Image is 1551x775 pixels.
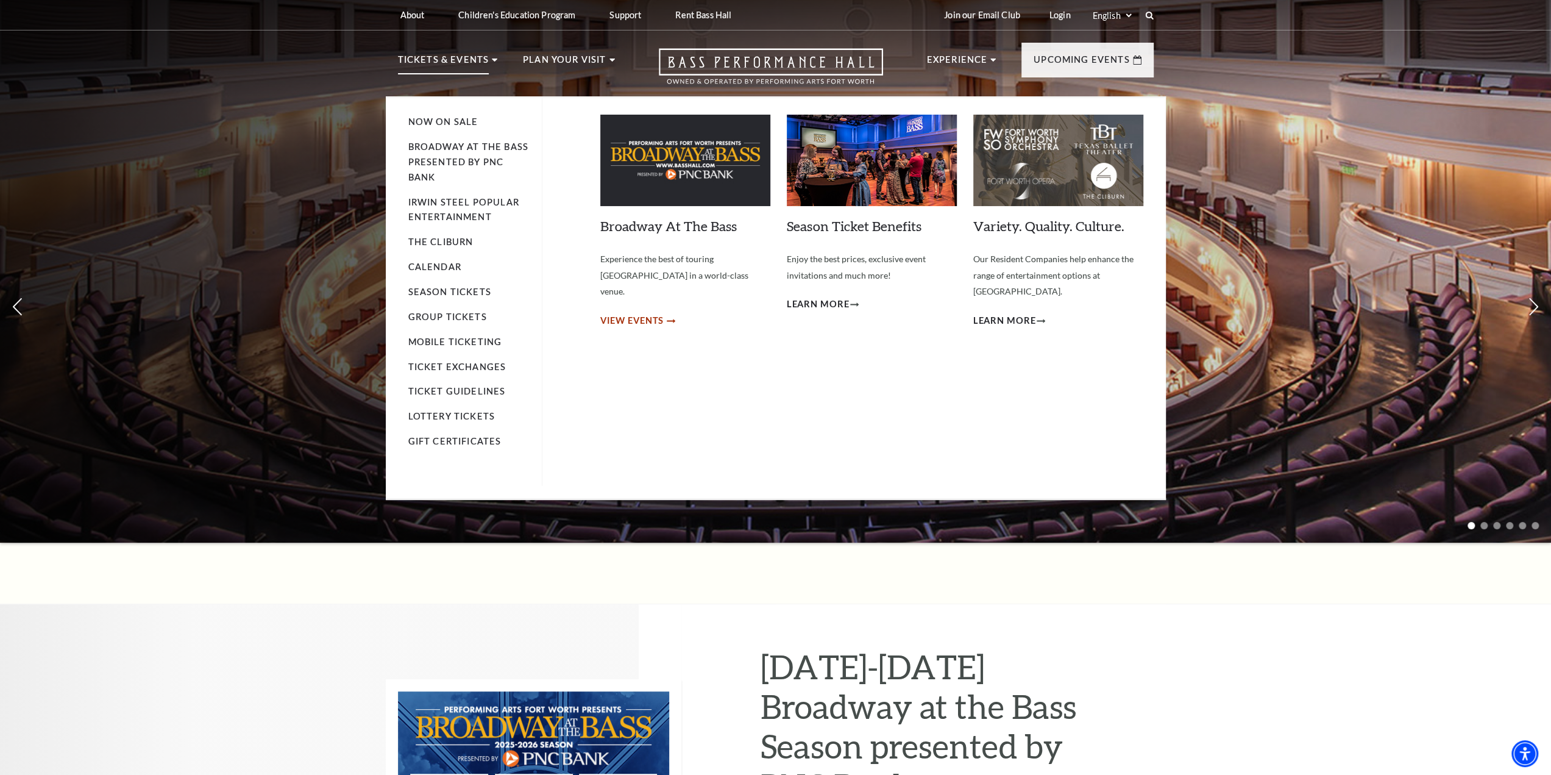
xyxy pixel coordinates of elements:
[600,251,770,300] p: Experience the best of touring [GEOGRAPHIC_DATA] in a world-class venue.
[408,411,495,421] a: Lottery Tickets
[408,287,491,297] a: Season Tickets
[458,10,575,20] p: Children's Education Program
[973,313,1046,329] a: Learn More Variety. Quality. Culture.
[675,10,731,20] p: Rent Bass Hall
[615,48,927,96] a: Open this option
[600,115,770,206] img: Broadway At The Bass
[787,218,921,234] a: Season Ticket Benefits
[973,313,1036,329] span: Learn More
[408,386,506,396] a: Ticket Guidelines
[609,10,641,20] p: Support
[600,218,737,234] a: Broadway At The Bass
[927,52,988,74] p: Experience
[408,141,528,182] a: Broadway At The Bass presented by PNC Bank
[523,52,606,74] p: Plan Your Visit
[973,218,1124,234] a: Variety. Quality. Culture.
[973,251,1143,300] p: Our Resident Companies help enhance the range of entertainment options at [GEOGRAPHIC_DATA].
[787,297,850,312] span: Learn More
[1511,740,1538,767] div: Accessibility Menu
[408,436,502,446] a: Gift Certificates
[787,251,957,284] p: Enjoy the best prices, exclusive event invitations and much more!
[600,313,664,329] span: View Events
[787,115,957,206] img: Season Ticket Benefits
[408,262,461,272] a: Calendar
[408,116,478,127] a: Now On Sale
[408,197,519,223] a: Irwin Steel Popular Entertainment
[398,52,489,74] p: Tickets & Events
[1090,10,1134,21] select: Select:
[408,312,487,322] a: Group Tickets
[400,10,425,20] p: About
[973,115,1143,206] img: Variety. Quality. Culture.
[408,237,474,247] a: The Cliburn
[1034,52,1130,74] p: Upcoming Events
[408,362,506,372] a: Ticket Exchanges
[408,337,502,347] a: Mobile Ticketing
[787,297,859,312] a: Learn More Season Ticket Benefits
[600,313,674,329] a: View Events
